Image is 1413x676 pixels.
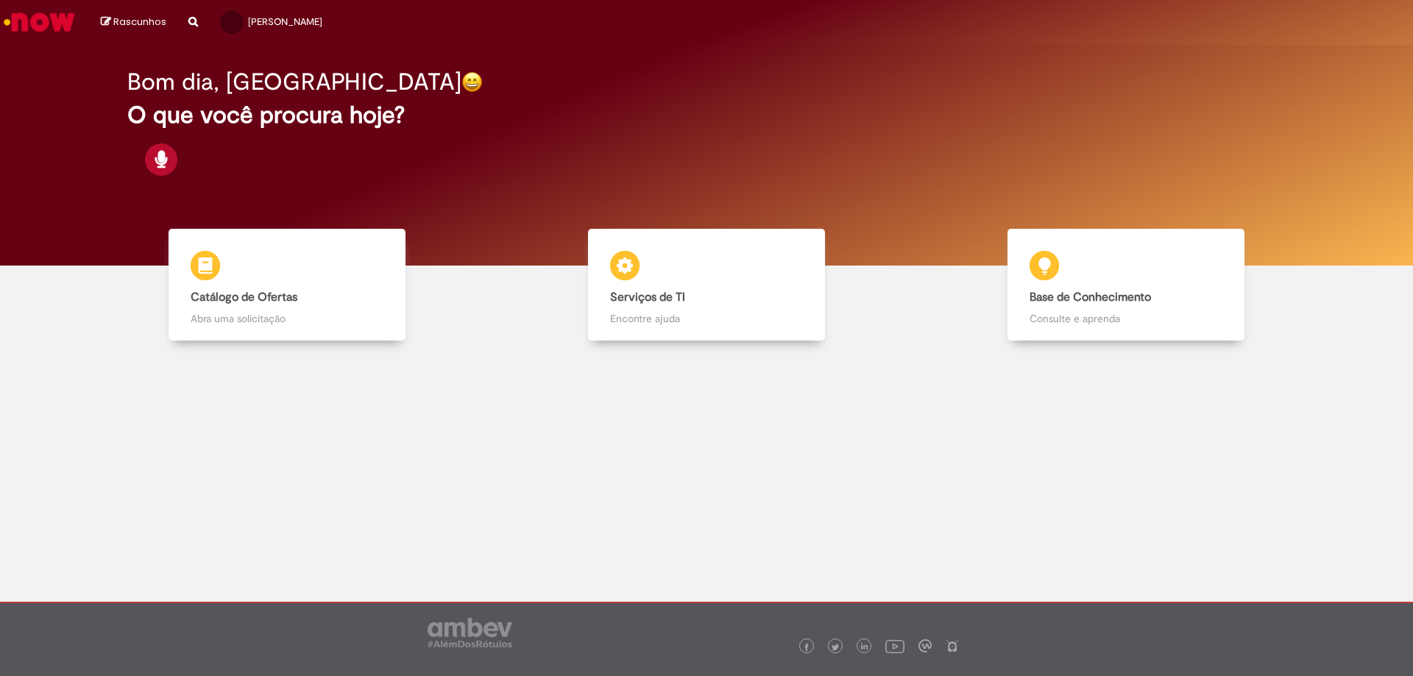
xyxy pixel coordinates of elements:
a: Serviços de TI Encontre ajuda [497,229,916,341]
a: Base de Conhecimento Consulte e aprenda [916,229,1336,341]
h2: O que você procura hoje? [127,102,1286,128]
img: logo_footer_workplace.png [918,639,932,652]
a: Catálogo de Ofertas Abra uma solicitação [77,229,497,341]
p: Abra uma solicitação [191,311,383,326]
img: logo_footer_twitter.png [832,644,839,651]
p: Consulte e aprenda [1030,311,1222,326]
span: [PERSON_NAME] [248,15,322,28]
span: Rascunhos [113,15,166,29]
img: ServiceNow [1,7,77,37]
b: Serviços de TI [610,290,685,305]
p: Encontre ajuda [610,311,803,326]
img: logo_footer_naosei.png [946,639,959,652]
img: logo_footer_youtube.png [885,636,904,655]
img: logo_footer_ambev_rotulo_gray.png [428,618,512,647]
img: logo_footer_linkedin.png [861,643,868,652]
img: logo_footer_facebook.png [803,644,810,651]
img: happy-face.png [461,71,483,93]
a: Rascunhos [101,15,166,29]
b: Catálogo de Ofertas [191,290,297,305]
h2: Bom dia, [GEOGRAPHIC_DATA] [127,69,461,95]
b: Base de Conhecimento [1030,290,1151,305]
